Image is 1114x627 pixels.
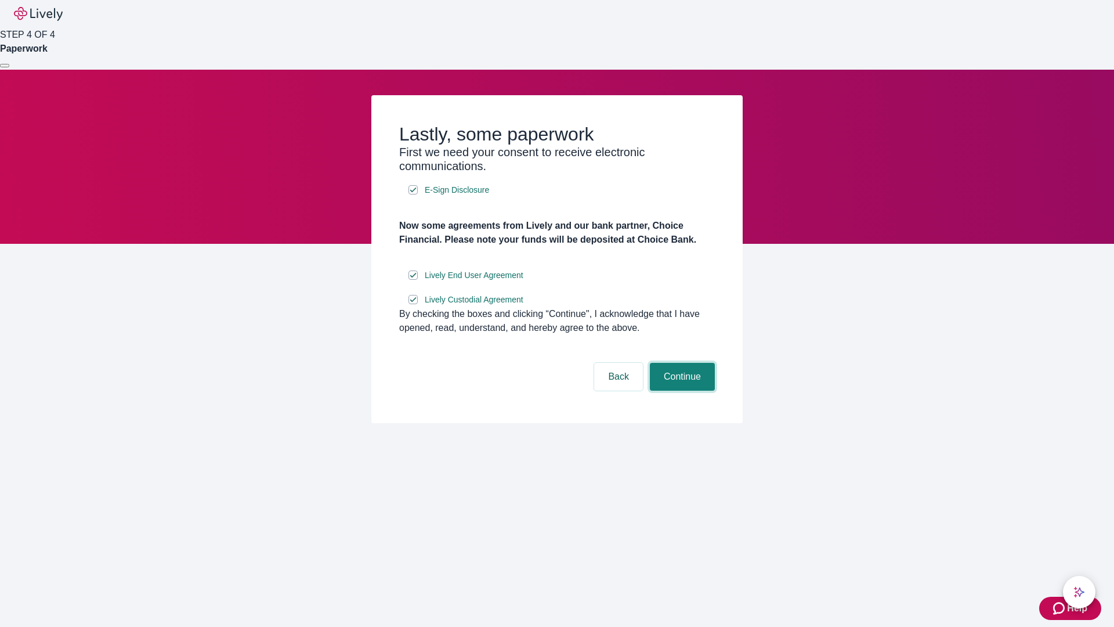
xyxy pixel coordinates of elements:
[594,363,643,391] button: Back
[1067,601,1087,615] span: Help
[425,184,489,196] span: E-Sign Disclosure
[1063,576,1095,608] button: chat
[425,294,523,306] span: Lively Custodial Agreement
[399,123,715,145] h2: Lastly, some paperwork
[1039,597,1101,620] button: Zendesk support iconHelp
[399,145,715,173] h3: First we need your consent to receive electronic communications.
[399,219,715,247] h4: Now some agreements from Lively and our bank partner, Choice Financial. Please note your funds wi...
[422,268,526,283] a: e-sign disclosure document
[422,183,491,197] a: e-sign disclosure document
[14,7,63,21] img: Lively
[1073,586,1085,598] svg: Lively AI Assistant
[422,293,526,307] a: e-sign disclosure document
[399,307,715,335] div: By checking the boxes and clicking “Continue", I acknowledge that I have opened, read, understand...
[650,363,715,391] button: Continue
[425,269,523,282] span: Lively End User Agreement
[1053,601,1067,615] svg: Zendesk support icon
